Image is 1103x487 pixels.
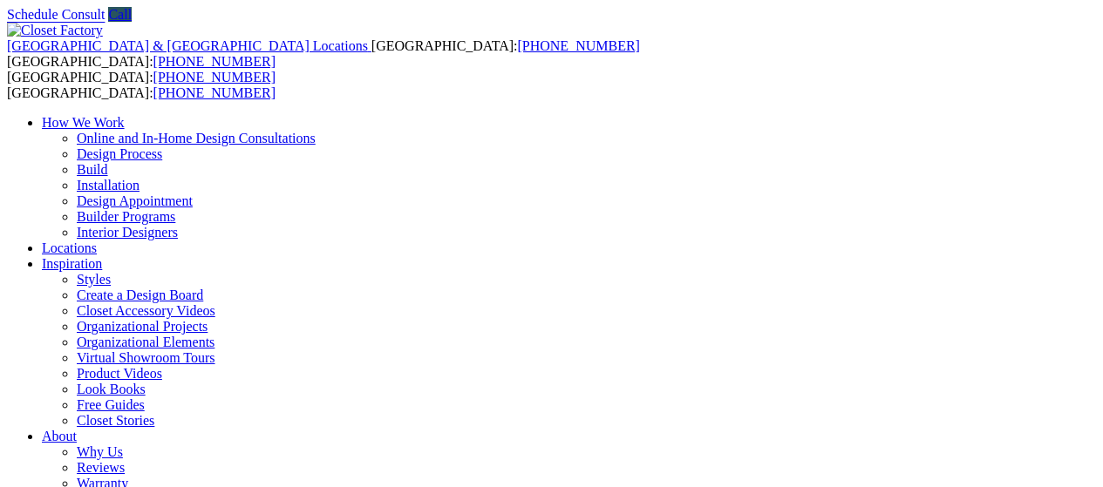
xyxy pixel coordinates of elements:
a: [PHONE_NUMBER] [153,54,276,69]
a: [GEOGRAPHIC_DATA] & [GEOGRAPHIC_DATA] Locations [7,38,371,53]
span: [GEOGRAPHIC_DATA]: [GEOGRAPHIC_DATA]: [7,38,640,69]
a: Installation [77,178,140,193]
a: Styles [77,272,111,287]
a: Interior Designers [77,225,178,240]
a: Free Guides [77,397,145,412]
span: [GEOGRAPHIC_DATA] & [GEOGRAPHIC_DATA] Locations [7,38,368,53]
a: Builder Programs [77,209,175,224]
a: Online and In-Home Design Consultations [77,131,316,145]
a: Schedule Consult [7,7,105,22]
a: Look Books [77,382,146,396]
a: [PHONE_NUMBER] [153,70,276,85]
a: [PHONE_NUMBER] [517,38,639,53]
a: About [42,429,77,443]
a: Closet Accessory Videos [77,303,215,318]
a: Create a Design Board [77,287,203,302]
a: Reviews [77,460,125,475]
img: Closet Factory [7,23,103,38]
a: Inspiration [42,256,102,271]
a: Design Process [77,146,162,161]
a: Locations [42,240,97,255]
a: How We Work [42,115,125,130]
span: [GEOGRAPHIC_DATA]: [GEOGRAPHIC_DATA]: [7,70,276,100]
a: Design Appointment [77,193,193,208]
a: [PHONE_NUMBER] [153,85,276,100]
a: Closet Stories [77,413,154,428]
a: Organizational Elements [77,335,214,349]
a: Why Us [77,444,123,459]
a: Build [77,162,108,177]
a: Call [108,7,132,22]
a: Product Videos [77,366,162,381]
a: Virtual Showroom Tours [77,350,215,365]
a: Organizational Projects [77,319,208,334]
